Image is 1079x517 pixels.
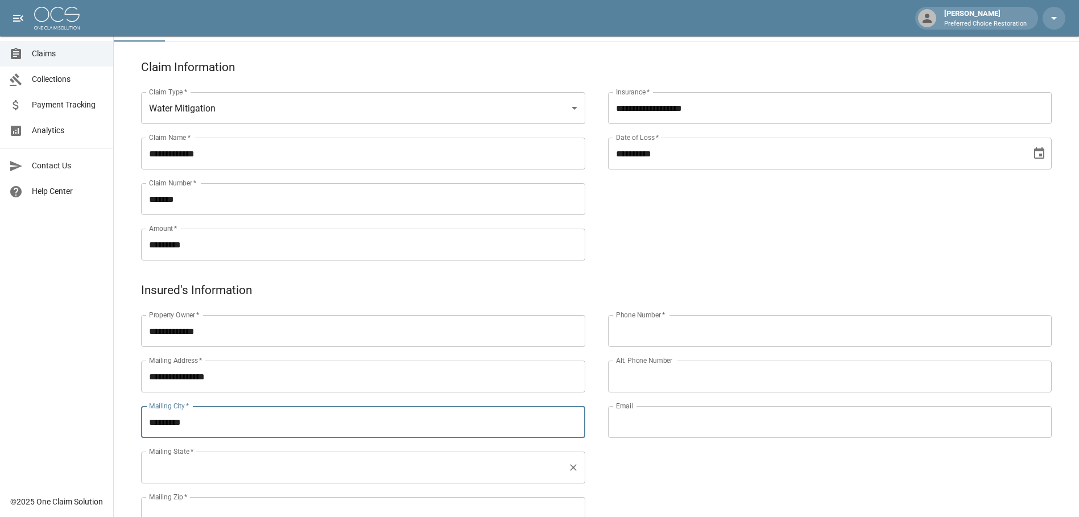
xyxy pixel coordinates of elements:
button: Choose date, selected date is Sep 17, 2025 [1028,142,1051,165]
label: Date of Loss [616,133,659,142]
label: Property Owner [149,310,200,320]
label: Email [616,401,633,411]
span: Payment Tracking [32,99,104,111]
label: Mailing Address [149,355,202,365]
label: Insurance [616,87,650,97]
p: Preferred Choice Restoration [944,19,1027,29]
label: Claim Name [149,133,191,142]
span: Claims [32,48,104,60]
label: Amount [149,224,177,233]
span: Contact Us [32,160,104,172]
label: Mailing Zip [149,492,188,502]
label: Phone Number [616,310,665,320]
label: Alt. Phone Number [616,355,672,365]
button: Clear [565,460,581,475]
label: Mailing State [149,446,193,456]
label: Mailing City [149,401,189,411]
span: Collections [32,73,104,85]
label: Claim Type [149,87,187,97]
div: [PERSON_NAME] [940,8,1031,28]
div: Water Mitigation [141,92,585,124]
button: open drawer [7,7,30,30]
img: ocs-logo-white-transparent.png [34,7,80,30]
span: Help Center [32,185,104,197]
div: © 2025 One Claim Solution [10,496,103,507]
span: Analytics [32,125,104,137]
label: Claim Number [149,178,196,188]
